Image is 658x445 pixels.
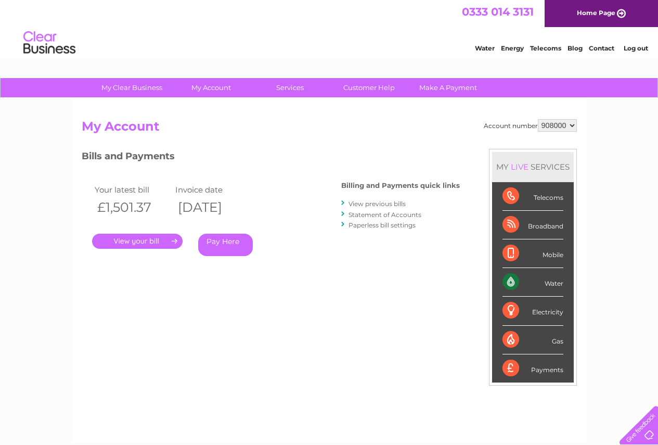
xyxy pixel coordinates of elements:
[23,27,76,59] img: logo.png
[247,78,333,97] a: Services
[509,162,531,172] div: LIVE
[82,119,577,139] h2: My Account
[589,44,614,52] a: Contact
[168,78,254,97] a: My Account
[502,297,563,325] div: Electricity
[349,221,416,229] a: Paperless bill settings
[475,44,495,52] a: Water
[92,234,183,249] a: .
[492,152,574,182] div: MY SERVICES
[341,182,460,189] h4: Billing and Payments quick links
[89,78,175,97] a: My Clear Business
[82,149,460,167] h3: Bills and Payments
[502,239,563,268] div: Mobile
[84,6,575,50] div: Clear Business is a trading name of Verastar Limited (registered in [GEOGRAPHIC_DATA] No. 3667643...
[349,211,421,219] a: Statement of Accounts
[502,326,563,354] div: Gas
[502,182,563,211] div: Telecoms
[173,183,253,197] td: Invoice date
[502,354,563,383] div: Payments
[567,44,583,52] a: Blog
[349,200,406,208] a: View previous bills
[462,5,534,18] a: 0333 014 3131
[484,119,577,132] div: Account number
[92,197,173,218] th: £1,501.37
[198,234,253,256] a: Pay Here
[502,211,563,239] div: Broadband
[502,268,563,297] div: Water
[530,44,561,52] a: Telecoms
[624,44,648,52] a: Log out
[501,44,524,52] a: Energy
[92,183,173,197] td: Your latest bill
[326,78,412,97] a: Customer Help
[173,197,253,218] th: [DATE]
[405,78,491,97] a: Make A Payment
